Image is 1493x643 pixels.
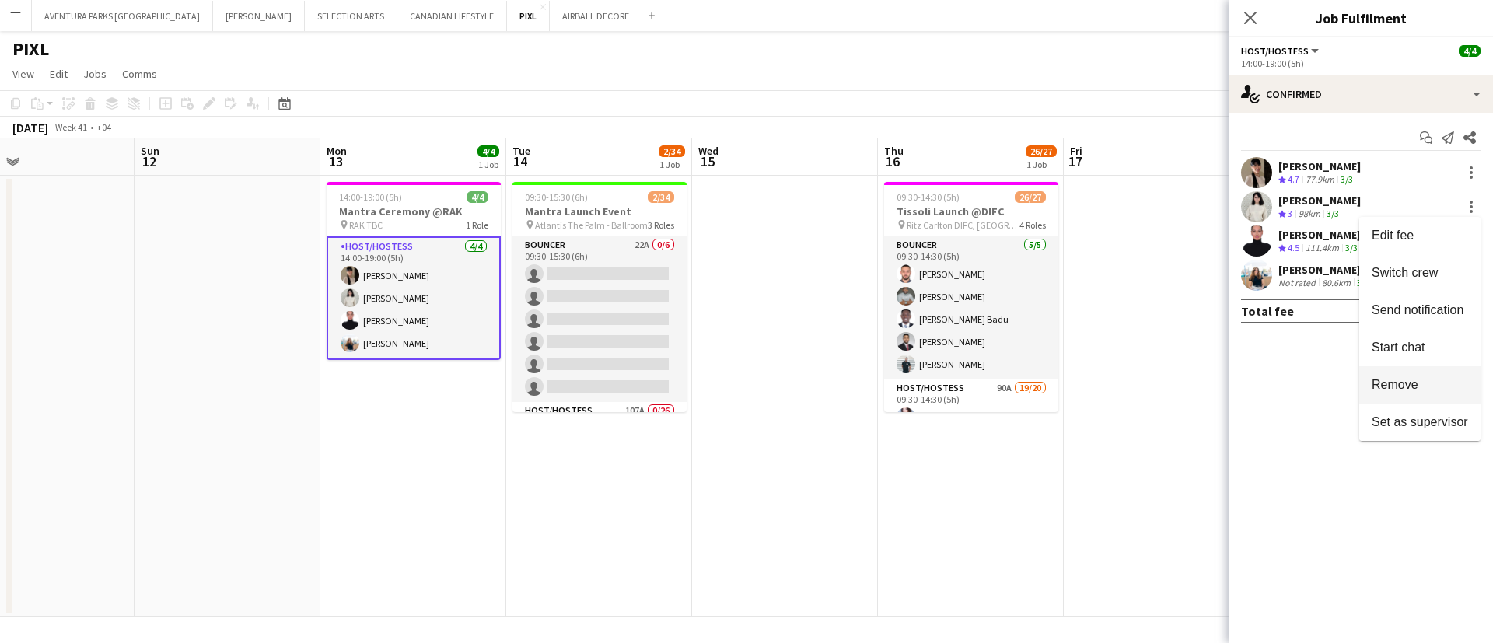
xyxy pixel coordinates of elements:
[1359,329,1481,366] button: Start chat
[1372,266,1438,279] span: Switch crew
[1359,404,1481,441] button: Set as supervisor
[1372,341,1425,354] span: Start chat
[1359,217,1481,254] button: Edit fee
[1372,303,1463,316] span: Send notification
[1359,292,1481,329] button: Send notification
[1372,378,1418,391] span: Remove
[1359,366,1481,404] button: Remove
[1372,229,1414,242] span: Edit fee
[1372,415,1468,428] span: Set as supervisor
[1359,254,1481,292] button: Switch crew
